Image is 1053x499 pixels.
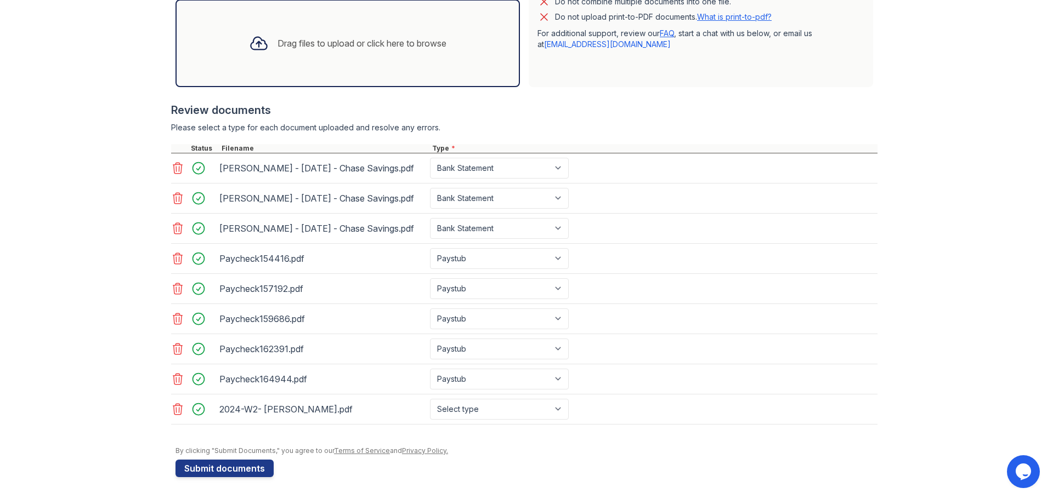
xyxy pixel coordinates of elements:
p: Do not upload print-to-PDF documents. [555,12,772,22]
div: Please select a type for each document uploaded and resolve any errors. [171,122,877,133]
div: Status [189,144,219,153]
div: Review documents [171,102,877,118]
div: Drag files to upload or click here to browse [278,37,446,50]
div: By clicking "Submit Documents," you agree to our and [175,446,877,455]
div: 2024-W2- [PERSON_NAME].pdf [219,400,426,418]
div: Paycheck157192.pdf [219,280,426,297]
a: FAQ [660,28,674,38]
p: For additional support, review our , start a chat with us below, or email us at [537,28,864,50]
a: Privacy Policy. [402,446,448,455]
a: Terms of Service [334,446,390,455]
div: Paycheck159686.pdf [219,310,426,328]
div: Type [430,144,877,153]
div: [PERSON_NAME] - [DATE] - Chase Savings.pdf [219,190,426,207]
a: What is print-to-pdf? [697,12,772,21]
iframe: chat widget [1007,455,1042,488]
div: [PERSON_NAME] - [DATE] - Chase Savings.pdf [219,159,426,177]
div: [PERSON_NAME] - [DATE] - Chase Savings.pdf [219,220,426,237]
div: Paycheck164944.pdf [219,370,426,388]
div: Paycheck162391.pdf [219,340,426,358]
div: Paycheck154416.pdf [219,250,426,267]
button: Submit documents [175,460,274,477]
a: [EMAIL_ADDRESS][DOMAIN_NAME] [544,39,671,49]
div: Filename [219,144,430,153]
